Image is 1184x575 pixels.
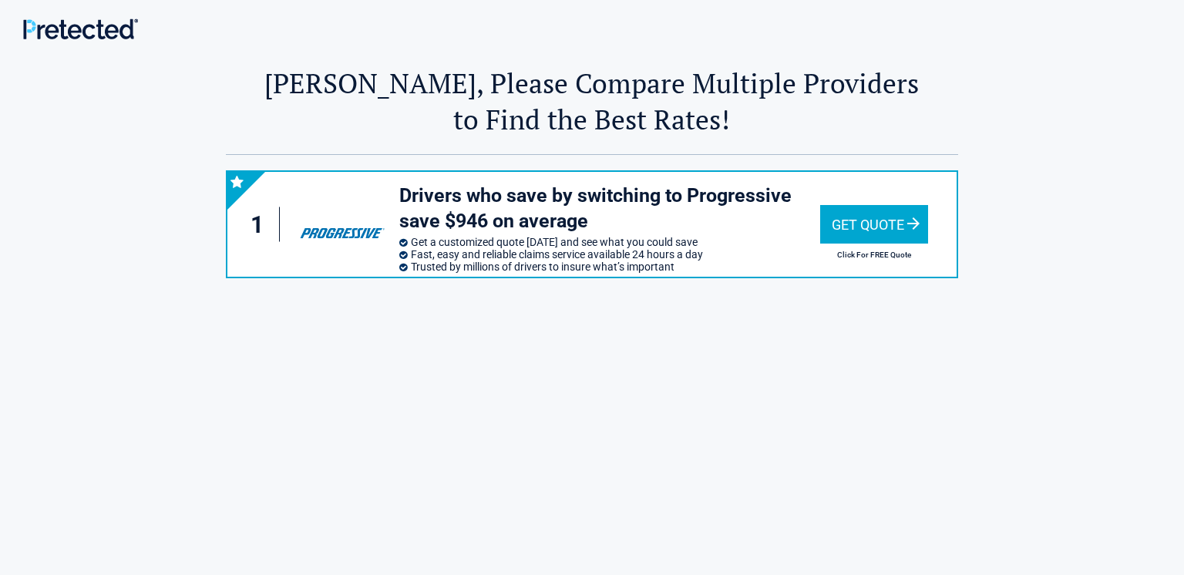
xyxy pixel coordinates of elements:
h3: Drivers who save by switching to Progressive save $946 on average [399,183,820,234]
li: Fast, easy and reliable claims service available 24 hours a day [399,248,820,261]
li: Trusted by millions of drivers to insure what’s important [399,261,820,273]
h2: [PERSON_NAME], Please Compare Multiple Providers to Find the Best Rates! [226,65,958,137]
div: 1 [243,207,280,242]
div: Get Quote [820,205,928,244]
h2: Click For FREE Quote [820,251,928,259]
img: progressive's logo [293,200,392,248]
li: Get a customized quote [DATE] and see what you could save [399,236,820,248]
img: Main Logo [23,18,138,39]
